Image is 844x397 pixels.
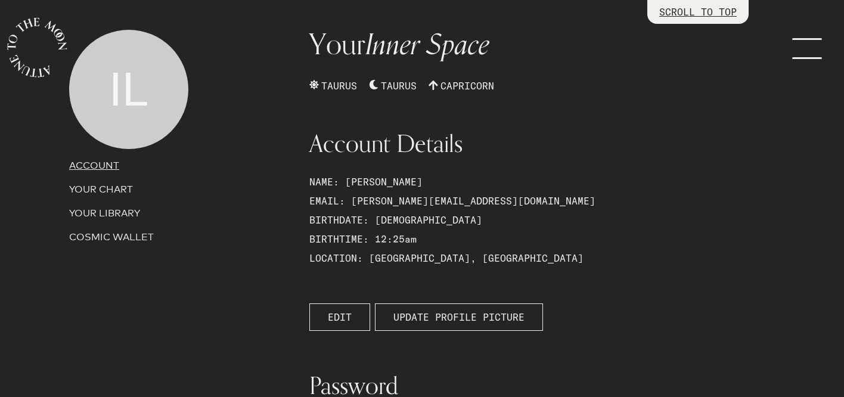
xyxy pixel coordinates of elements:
span: TAURUS [321,80,357,92]
a: YOUR LIBRARY [69,206,295,221]
p: COSMIC WALLET [69,230,295,244]
p: BIRTHTIME: 12:25am [309,232,775,246]
p: EMAIL: [PERSON_NAME][EMAIL_ADDRESS][DOMAIN_NAME] [309,194,775,208]
h1: Your [309,30,775,60]
p: LOCATION: [GEOGRAPHIC_DATA], [GEOGRAPHIC_DATA] [309,251,775,265]
span: CAPRICORN [440,80,494,92]
span: TAURUS [381,80,417,92]
span: UPDATE PROFILE PICTURE [393,310,525,324]
p: NAME: [PERSON_NAME] [309,175,775,189]
p: SCROLL TO TOP [659,5,737,19]
h1: Account Details [309,132,775,156]
span: IL [109,30,149,149]
p: ACCOUNT [69,159,295,173]
button: EDIT [309,303,370,331]
span: EDIT [328,310,352,324]
span: Inner Space [365,21,489,69]
p: YOUR CHART [69,182,295,197]
p: BIRTHDATE: [DEMOGRAPHIC_DATA] [309,213,775,227]
button: UPDATE PROFILE PICTURE [375,303,543,331]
